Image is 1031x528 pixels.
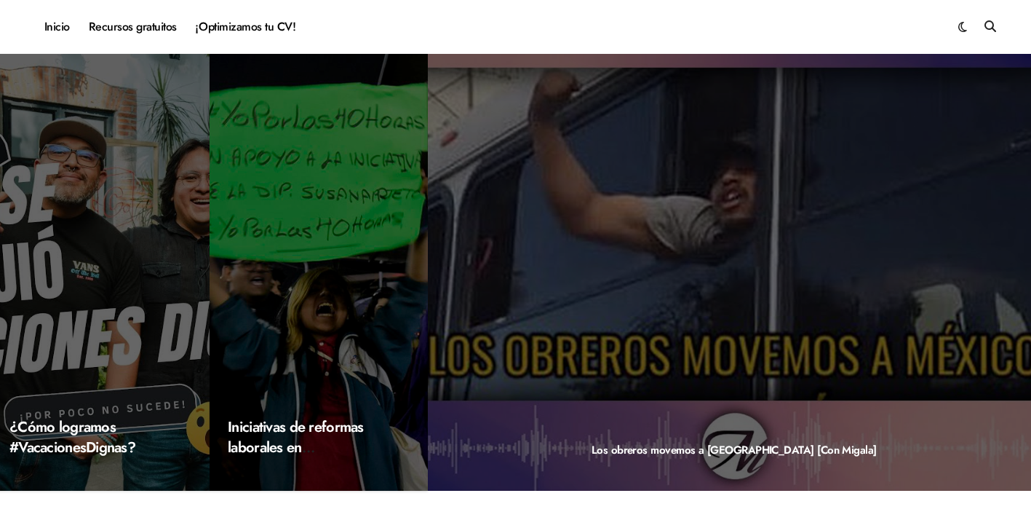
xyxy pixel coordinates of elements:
[9,417,135,458] a: ¿Cómo logramos #VacacionesDignas?
[79,7,186,47] a: Recursos gratuitos
[35,7,79,47] a: Inicio
[186,7,305,47] a: ¡Optimizamos tu CV!
[592,442,877,458] a: Los obreros movemos a [GEOGRAPHIC_DATA] [Con Migala]
[228,417,369,499] a: Iniciativas de reformas laborales en [GEOGRAPHIC_DATA] (2023)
